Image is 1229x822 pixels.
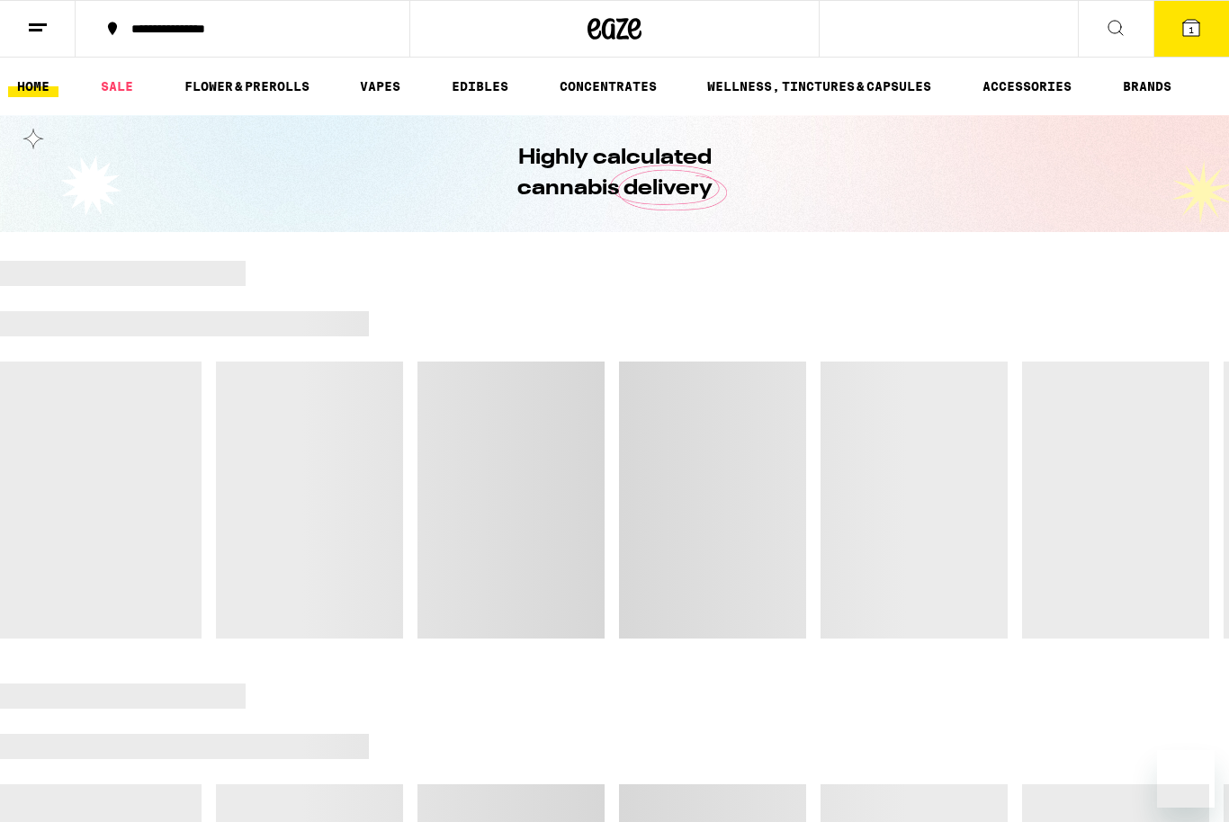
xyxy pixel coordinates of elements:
[466,143,763,204] h1: Highly calculated cannabis delivery
[443,76,517,97] a: EDIBLES
[8,76,58,97] a: HOME
[973,76,1081,97] a: ACCESSORIES
[1114,76,1180,97] a: BRANDS
[92,76,142,97] a: SALE
[698,76,940,97] a: WELLNESS, TINCTURES & CAPSULES
[175,76,318,97] a: FLOWER & PREROLLS
[551,76,666,97] a: CONCENTRATES
[1157,750,1215,808] iframe: Button to launch messaging window
[351,76,409,97] a: VAPES
[1153,1,1229,57] button: 1
[1189,24,1194,35] span: 1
